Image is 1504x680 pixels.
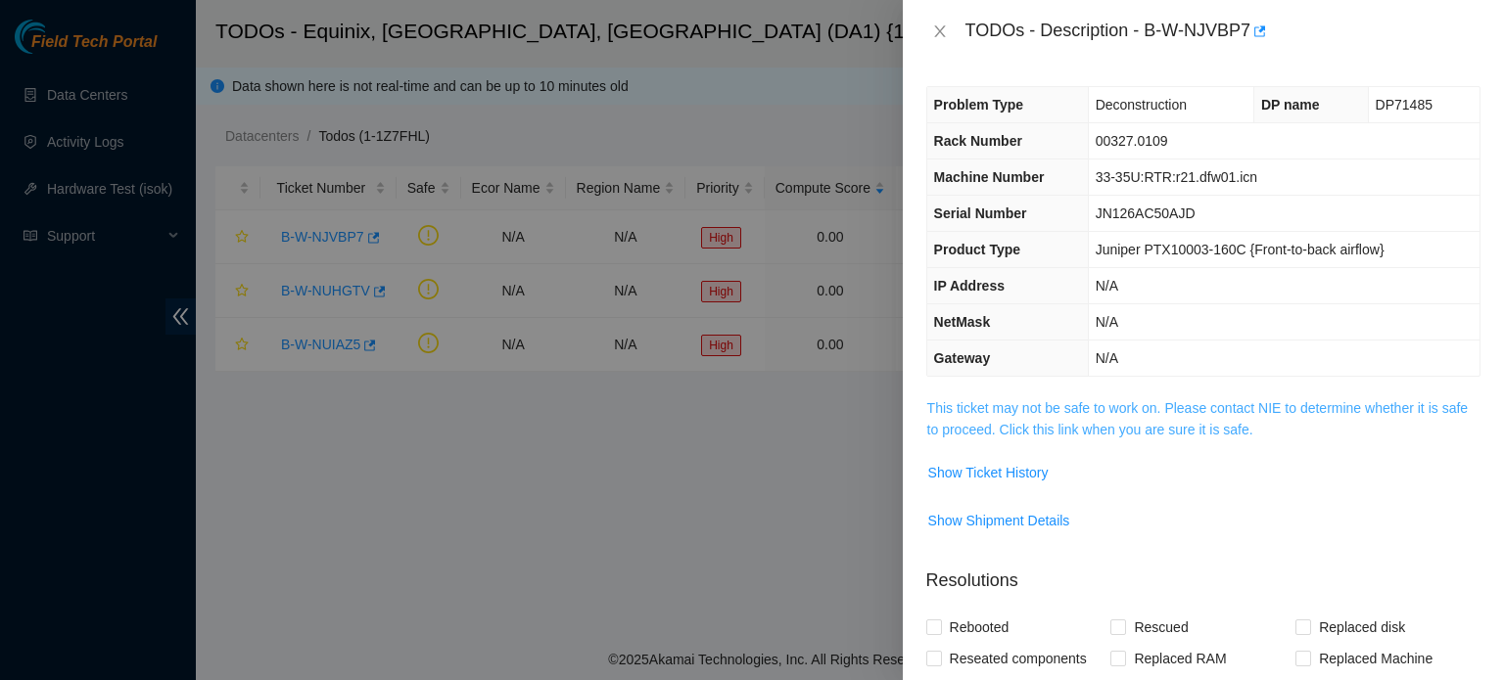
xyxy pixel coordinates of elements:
[927,400,1468,437] a: This ticket may not be safe to work on. Please contact NIE to determine whether it is safe to pro...
[1126,643,1234,674] span: Replaced RAM
[1096,314,1118,330] span: N/A
[934,350,991,366] span: Gateway
[934,97,1024,113] span: Problem Type
[1096,97,1187,113] span: Deconstruction
[1096,278,1118,294] span: N/A
[1096,350,1118,366] span: N/A
[1096,242,1385,257] span: Juniper PTX10003-160C {Front-to-back airflow}
[934,278,1005,294] span: IP Address
[1376,97,1433,113] span: DP71485
[934,314,991,330] span: NetMask
[934,169,1045,185] span: Machine Number
[934,133,1022,149] span: Rack Number
[928,510,1070,531] span: Show Shipment Details
[1261,97,1320,113] span: DP name
[928,462,1049,483] span: Show Ticket History
[1126,612,1196,643] span: Rescued
[942,612,1017,643] span: Rebooted
[934,205,1027,221] span: Serial Number
[934,242,1020,257] span: Product Type
[1096,169,1257,185] span: 33-35U:RTR:r21.dfw01.icn
[926,552,1480,594] p: Resolutions
[1311,643,1440,674] span: Replaced Machine
[926,23,954,41] button: Close
[927,457,1050,488] button: Show Ticket History
[965,16,1480,47] div: TODOs - Description - B-W-NJVBP7
[932,23,948,39] span: close
[1311,612,1413,643] span: Replaced disk
[942,643,1095,674] span: Reseated components
[1096,133,1168,149] span: 00327.0109
[1096,205,1196,221] span: JN126AC50AJD
[927,505,1071,536] button: Show Shipment Details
